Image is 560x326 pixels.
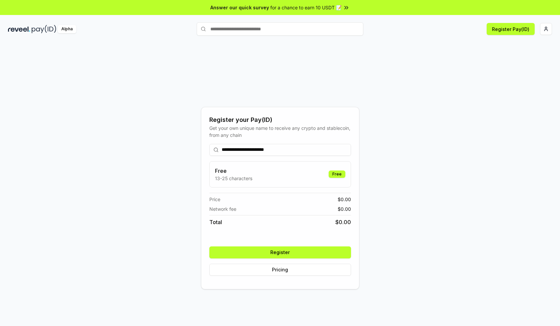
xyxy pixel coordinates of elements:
span: Answer our quick survey [210,4,269,11]
img: reveel_dark [8,25,30,33]
span: Network fee [209,205,236,212]
span: $ 0.00 [335,218,351,226]
div: Free [329,170,345,178]
h3: Free [215,167,252,175]
button: Register [209,246,351,258]
img: pay_id [32,25,56,33]
div: Get your own unique name to receive any crypto and stablecoin, from any chain [209,125,351,139]
span: Total [209,218,222,226]
p: 13-25 characters [215,175,252,182]
span: Price [209,196,220,203]
span: for a chance to earn 10 USDT 📝 [270,4,342,11]
button: Pricing [209,264,351,276]
div: Alpha [58,25,76,33]
span: $ 0.00 [338,205,351,212]
span: $ 0.00 [338,196,351,203]
div: Register your Pay(ID) [209,115,351,125]
button: Register Pay(ID) [487,23,535,35]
